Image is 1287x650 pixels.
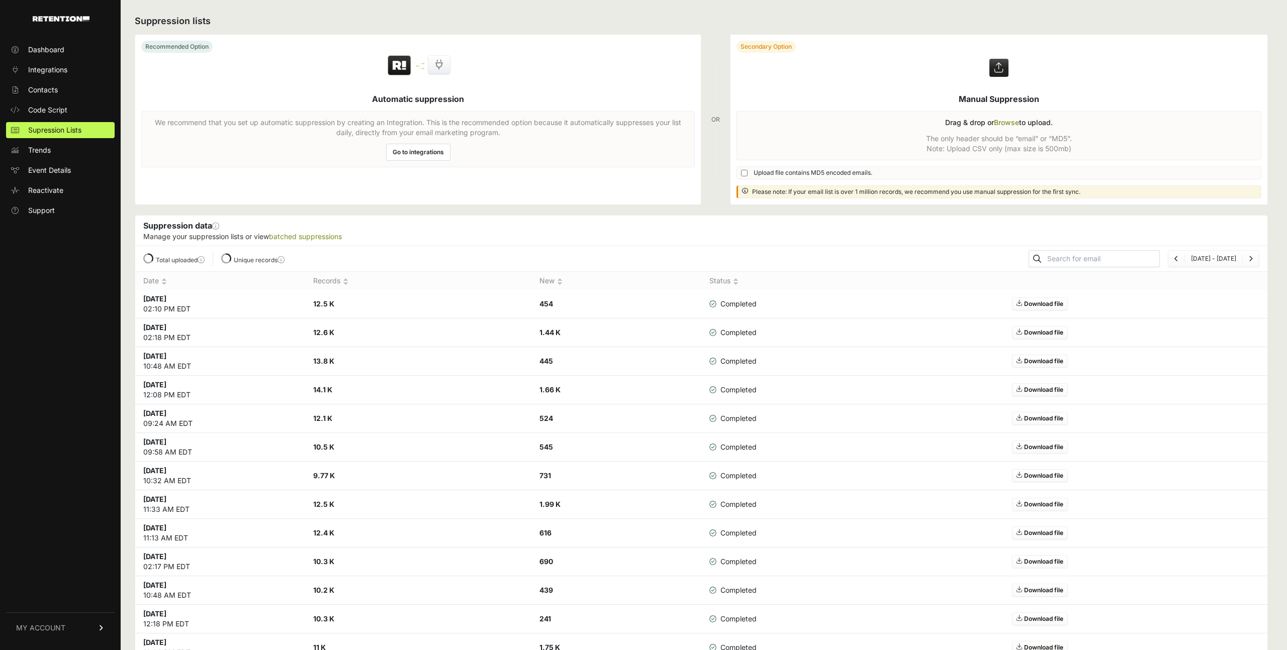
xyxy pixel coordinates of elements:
strong: 10.2 K [313,586,334,594]
th: New [531,272,701,290]
a: Download file [1012,612,1068,625]
span: Dashboard [28,45,64,55]
strong: 12.1 K [313,414,332,422]
a: MY ACCOUNT [6,612,115,643]
a: Go to integrations [386,144,450,161]
span: Completed [709,471,757,481]
div: OR [711,34,720,205]
span: Completed [709,299,757,309]
strong: [DATE] [143,438,166,446]
a: Event Details [6,162,115,178]
a: Download file [1012,469,1068,482]
strong: 241 [539,614,551,623]
a: Previous [1174,255,1178,262]
img: integration [416,63,424,64]
strong: 731 [539,471,551,480]
p: We recommend that you set up automatic suppression by creating an Integration. This is the recomm... [148,118,688,138]
th: Date [135,272,305,290]
span: Reactivate [28,185,63,195]
td: 09:58 AM EDT [135,433,305,462]
img: no_sort-eaf950dc5ab64cae54d48a5578032e96f70b2ecb7d747501f34c8f2db400fb66.gif [161,278,167,285]
td: 11:13 AM EDT [135,519,305,548]
strong: 12.4 K [313,528,334,537]
td: 10:32 AM EDT [135,462,305,490]
span: MY ACCOUNT [16,623,65,633]
strong: 1.66 K [539,385,561,394]
span: Integrations [28,65,67,75]
span: Completed [709,528,757,538]
strong: 14.1 K [313,385,332,394]
h5: Automatic suppression [372,93,464,105]
span: Code Script [28,105,67,115]
span: Completed [709,328,757,338]
td: 02:17 PM EDT [135,548,305,576]
strong: [DATE] [143,323,166,332]
strong: [DATE] [143,466,166,475]
img: Retention.com [33,16,89,22]
strong: 10.5 K [313,443,334,451]
span: Supression Lists [28,125,81,135]
div: Recommended Option [141,41,213,53]
strong: [DATE] [143,352,166,360]
label: Unique records [234,256,285,264]
strong: [DATE] [143,581,166,589]
td: 12:08 PM EDT [135,376,305,404]
strong: 10.3 K [313,614,334,623]
strong: 10.3 K [313,557,334,566]
strong: [DATE] [143,495,166,503]
span: Contacts [28,85,58,95]
a: Download file [1012,383,1068,396]
a: Contacts [6,82,115,98]
a: Next [1249,255,1253,262]
span: Completed [709,557,757,567]
strong: [DATE] [143,523,166,532]
td: 09:24 AM EDT [135,404,305,433]
th: Status [701,272,814,290]
a: Download file [1012,526,1068,539]
a: Download file [1012,555,1068,568]
span: Completed [709,385,757,395]
th: Records [305,272,531,290]
strong: 12.6 K [313,328,334,337]
span: Completed [709,585,757,595]
strong: 616 [539,528,551,537]
a: Supression Lists [6,122,115,138]
span: Completed [709,499,757,509]
td: 12:18 PM EDT [135,605,305,633]
img: integration [416,68,424,69]
strong: 12.5 K [313,500,334,508]
td: 11:33 AM EDT [135,490,305,519]
strong: 445 [539,357,553,365]
span: Completed [709,614,757,624]
a: Integrations [6,62,115,78]
a: batched suppressions [269,232,342,241]
a: Reactivate [6,182,115,198]
strong: 1.99 K [539,500,561,508]
a: Download file [1012,441,1068,454]
p: Manage your suppression lists or view [143,232,1259,242]
a: Download file [1012,584,1068,597]
strong: 524 [539,414,553,422]
strong: 9.77 K [313,471,335,480]
strong: [DATE] [143,294,166,303]
a: Download file [1012,297,1068,310]
strong: 1.44 K [539,328,561,337]
a: Code Script [6,102,115,118]
nav: Page navigation [1168,250,1259,267]
td: 02:18 PM EDT [135,318,305,347]
img: no_sort-eaf950dc5ab64cae54d48a5578032e96f70b2ecb7d747501f34c8f2db400fb66.gif [733,278,739,285]
div: Suppression data [135,215,1267,246]
a: Trends [6,142,115,158]
strong: 12.5 K [313,299,334,308]
strong: [DATE] [143,380,166,389]
td: 10:48 AM EDT [135,576,305,605]
img: no_sort-eaf950dc5ab64cae54d48a5578032e96f70b2ecb7d747501f34c8f2db400fb66.gif [343,278,348,285]
span: Completed [709,413,757,423]
strong: 13.8 K [313,357,334,365]
label: Total uploaded [156,256,205,264]
a: Support [6,202,115,219]
a: Download file [1012,498,1068,511]
a: Download file [1012,412,1068,425]
strong: 439 [539,586,553,594]
span: Upload file contains MD5 encoded emails. [754,169,872,177]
